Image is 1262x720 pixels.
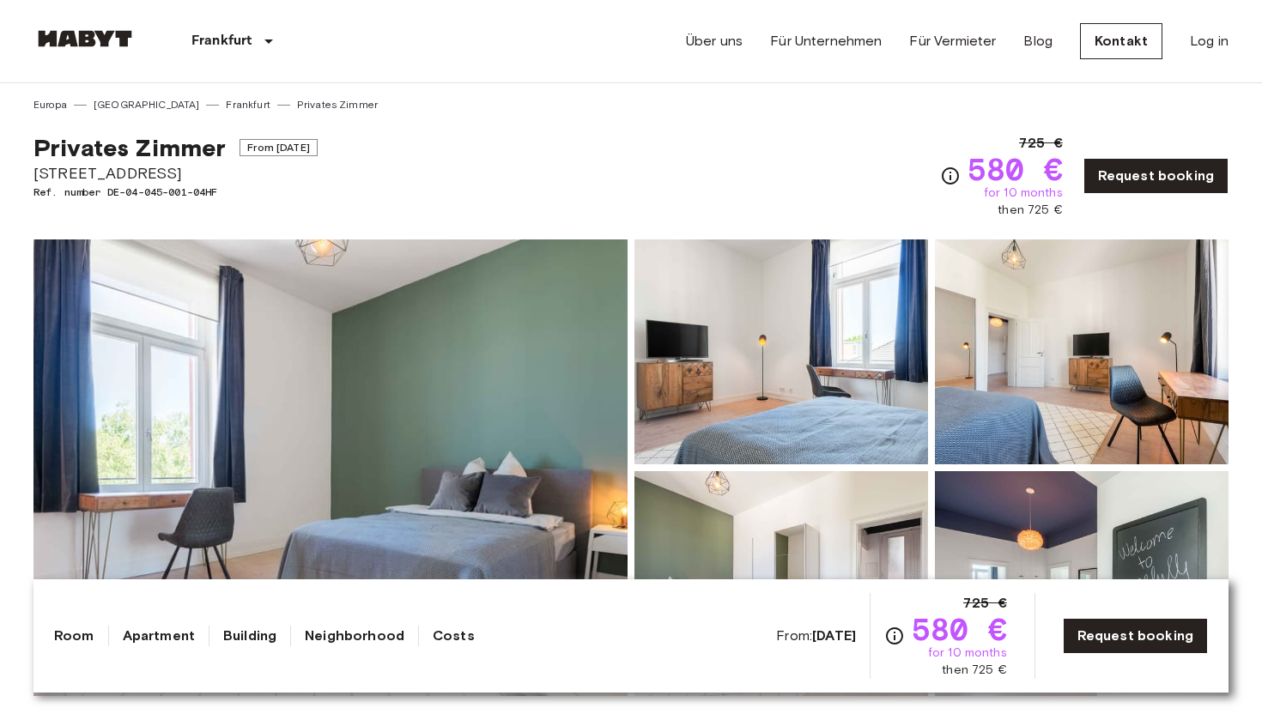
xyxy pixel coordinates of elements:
[940,166,961,186] svg: Check cost overview for full price breakdown. Please note that discounts apply to new joiners onl...
[223,626,276,646] a: Building
[191,31,252,51] p: Frankfurt
[686,31,743,51] a: Über uns
[912,614,1007,644] span: 580 €
[305,626,404,646] a: Neighborhood
[33,185,318,200] span: Ref. number DE-04-045-001-04HF
[776,626,856,645] span: From:
[33,239,628,696] img: Marketing picture of unit DE-04-045-001-04HF
[226,97,270,112] a: Frankfurt
[942,662,1007,679] span: then 725 €
[123,626,195,646] a: Apartment
[928,644,1007,662] span: for 10 months
[984,185,1063,202] span: for 10 months
[968,154,1063,185] span: 580 €
[634,239,928,464] img: Picture of unit DE-04-045-001-04HF
[998,202,1063,219] span: then 725 €
[1083,158,1229,194] a: Request booking
[1019,133,1063,154] span: 725 €
[1063,618,1208,654] a: Request booking
[1190,31,1229,51] a: Log in
[909,31,996,51] a: Für Vermieter
[297,97,378,112] a: Privates Zimmer
[884,626,905,646] svg: Check cost overview for full price breakdown. Please note that discounts apply to new joiners onl...
[935,239,1229,464] img: Picture of unit DE-04-045-001-04HF
[1023,31,1053,51] a: Blog
[33,97,67,112] a: Europa
[1080,23,1162,59] a: Kontakt
[33,162,318,185] span: [STREET_ADDRESS]
[240,139,318,156] span: From [DATE]
[935,471,1229,696] img: Picture of unit DE-04-045-001-04HF
[433,626,475,646] a: Costs
[54,626,94,646] a: Room
[33,133,226,162] span: Privates Zimmer
[634,471,928,696] img: Picture of unit DE-04-045-001-04HF
[770,31,882,51] a: Für Unternehmen
[963,593,1007,614] span: 725 €
[33,30,137,47] img: Habyt
[94,97,200,112] a: [GEOGRAPHIC_DATA]
[812,627,856,644] b: [DATE]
